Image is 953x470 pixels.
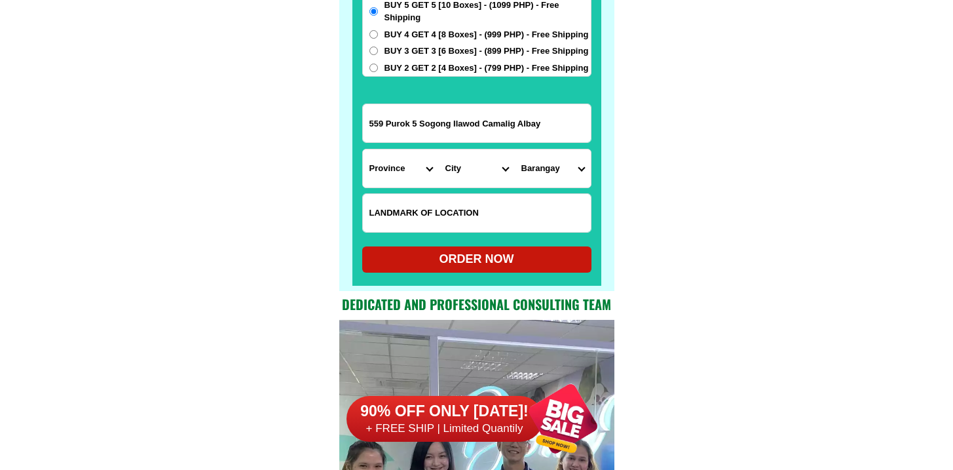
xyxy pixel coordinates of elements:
[363,104,591,142] input: Input address
[515,149,591,187] select: Select commune
[363,194,591,232] input: Input LANDMARKOFLOCATION
[346,402,543,421] h6: 90% OFF ONLY [DATE]!
[439,149,515,187] select: Select district
[339,294,614,314] h2: Dedicated and professional consulting team
[362,250,591,268] div: ORDER NOW
[369,47,378,55] input: BUY 3 GET 3 [6 Boxes] - (899 PHP) - Free Shipping
[369,7,378,16] input: BUY 5 GET 5 [10 Boxes] - (1099 PHP) - Free Shipping
[369,64,378,72] input: BUY 2 GET 2 [4 Boxes] - (799 PHP) - Free Shipping
[363,149,439,187] select: Select province
[369,30,378,39] input: BUY 4 GET 4 [8 Boxes] - (999 PHP) - Free Shipping
[384,28,589,41] span: BUY 4 GET 4 [8 Boxes] - (999 PHP) - Free Shipping
[384,62,589,75] span: BUY 2 GET 2 [4 Boxes] - (799 PHP) - Free Shipping
[346,421,543,436] h6: + FREE SHIP | Limited Quantily
[384,45,589,58] span: BUY 3 GET 3 [6 Boxes] - (899 PHP) - Free Shipping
